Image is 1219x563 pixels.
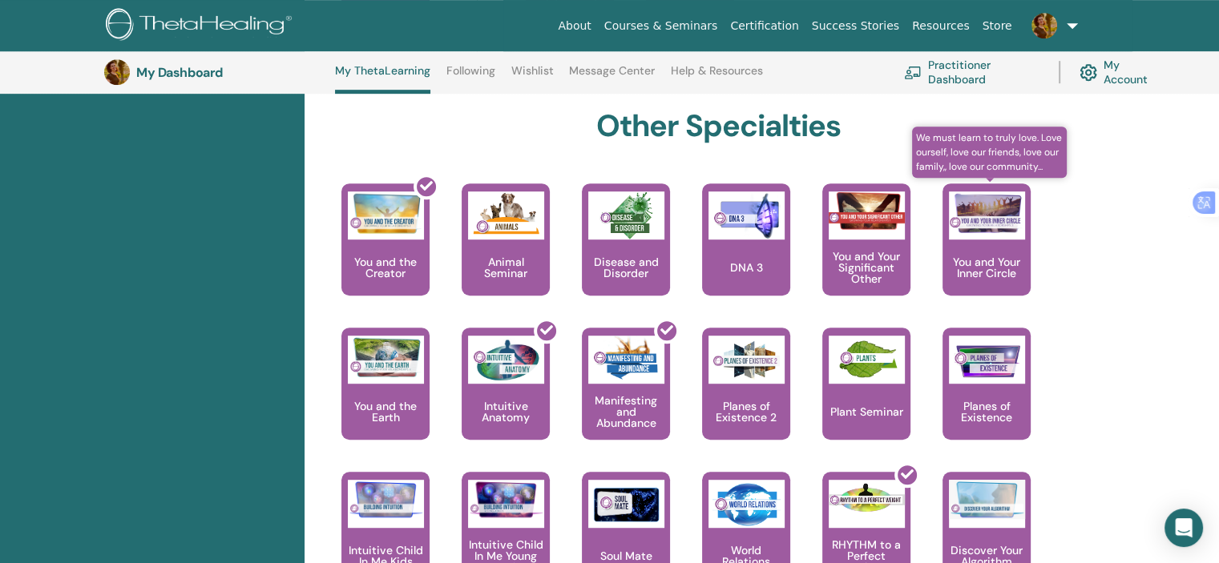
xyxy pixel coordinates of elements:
[462,256,550,279] p: Animal Seminar
[822,183,910,328] a: You and Your Significant Other You and Your Significant Other
[341,400,430,423] p: You and the Earth
[976,11,1019,41] a: Store
[341,183,430,328] a: You and the Creator You and the Creator
[829,336,905,384] img: Plant Seminar
[702,328,790,472] a: Planes of Existence 2 Planes of Existence 2
[702,183,790,328] a: DNA 3 DNA 3
[582,256,670,279] p: Disease and Disorder
[468,336,544,384] img: Intuitive Anatomy
[904,54,1039,90] a: Practitioner Dashboard
[569,64,655,90] a: Message Center
[582,395,670,428] p: Manifesting and Abundance
[943,400,1031,423] p: Planes of Existence
[468,191,544,239] img: Animal Seminar
[949,336,1025,384] img: Planes of Existence
[829,480,905,517] img: RHYTHM to a Perfect Weight
[671,64,763,90] a: Help & Resources
[468,480,544,519] img: Intuitive Child In Me Young Adult
[136,65,297,80] h3: My Dashboard
[1080,60,1097,85] img: cog.svg
[708,480,785,528] img: World Relations
[335,64,430,94] a: My ThetaLearning
[1080,54,1160,90] a: My Account
[943,256,1031,279] p: You and Your Inner Circle
[912,127,1067,178] span: We must learn to truly love. Love ourself, love our friends, love our family,, love our community...
[596,108,841,145] h2: Other Specialties
[708,336,785,384] img: Planes of Existence 2
[462,183,550,328] a: Animal Seminar Animal Seminar
[943,328,1031,472] a: Planes of Existence Planes of Existence
[824,406,910,417] p: Plant Seminar
[724,262,769,273] p: DNA 3
[348,336,424,379] img: You and the Earth
[805,11,906,41] a: Success Stories
[588,191,664,239] img: Disease and Disorder
[822,328,910,472] a: Plant Seminar Plant Seminar
[594,550,659,561] p: Soul Mate
[949,480,1025,519] img: Discover Your Algorithm
[551,11,597,41] a: About
[1165,509,1203,547] div: Open Intercom Messenger
[106,8,297,44] img: logo.png
[462,400,550,423] p: Intuitive Anatomy
[348,480,424,519] img: Intuitive Child In Me Kids
[462,328,550,472] a: Intuitive Anatomy Intuitive Anatomy
[1031,13,1057,38] img: default.jpg
[949,191,1025,235] img: You and Your Inner Circle
[588,336,664,384] img: Manifesting and Abundance
[708,191,785,239] img: DNA 3
[582,328,670,472] a: Manifesting and Abundance Manifesting and Abundance
[511,64,554,90] a: Wishlist
[104,59,130,85] img: default.jpg
[904,66,922,78] img: chalkboard-teacher.svg
[943,183,1031,328] a: We must learn to truly love. Love ourself, love our friends, love our family,, love our community...
[341,328,430,472] a: You and the Earth You and the Earth
[906,11,976,41] a: Resources
[588,480,664,528] img: Soul Mate
[702,400,790,423] p: Planes of Existence 2
[598,11,725,41] a: Courses & Seminars
[582,183,670,328] a: Disease and Disorder Disease and Disorder
[348,191,424,235] img: You and the Creator
[446,64,495,90] a: Following
[341,256,430,279] p: You and the Creator
[724,11,805,41] a: Certification
[822,251,910,284] p: You and Your Significant Other
[829,191,905,231] img: You and Your Significant Other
